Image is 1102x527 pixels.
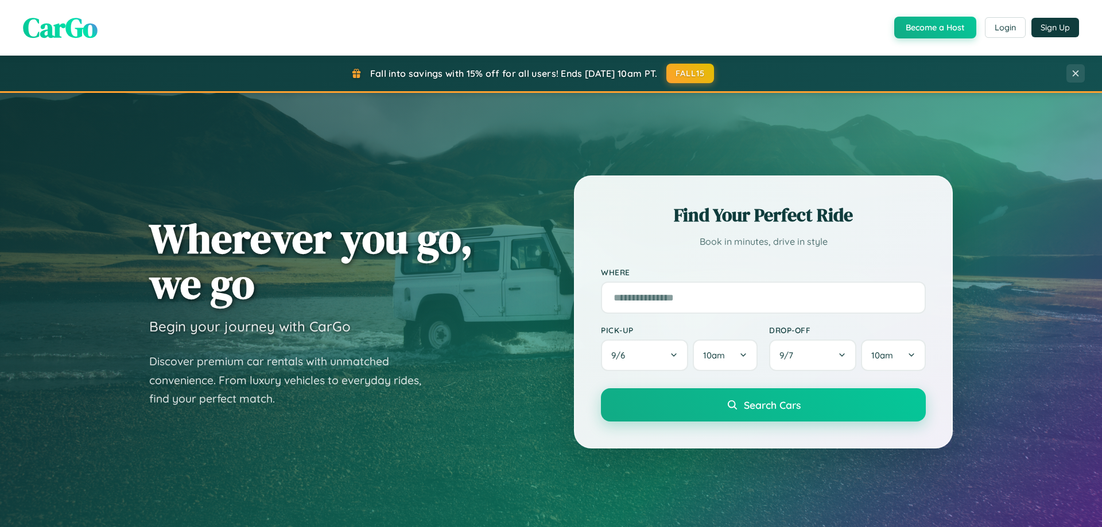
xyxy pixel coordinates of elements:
[601,267,926,277] label: Where
[601,325,758,335] label: Pick-up
[601,388,926,421] button: Search Cars
[861,339,926,371] button: 10am
[149,216,473,306] h1: Wherever you go, we go
[871,350,893,361] span: 10am
[693,339,758,371] button: 10am
[601,202,926,228] h2: Find Your Perfect Ride
[611,350,631,361] span: 9 / 6
[149,352,436,408] p: Discover premium car rentals with unmatched convenience. From luxury vehicles to everyday rides, ...
[744,399,801,411] span: Search Cars
[779,350,799,361] span: 9 / 7
[601,233,926,250] p: Book in minutes, drive in style
[703,350,725,361] span: 10am
[601,339,688,371] button: 9/6
[769,325,926,335] label: Drop-off
[149,318,351,335] h3: Begin your journey with CarGo
[894,17,976,38] button: Become a Host
[985,17,1026,38] button: Login
[1031,18,1079,37] button: Sign Up
[23,9,98,46] span: CarGo
[666,64,715,83] button: FALL15
[370,68,658,79] span: Fall into savings with 15% off for all users! Ends [DATE] 10am PT.
[769,339,856,371] button: 9/7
